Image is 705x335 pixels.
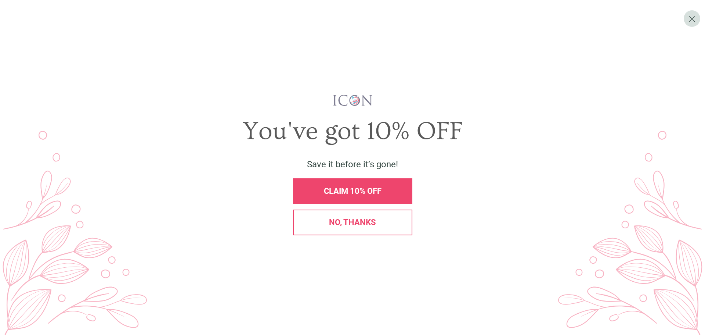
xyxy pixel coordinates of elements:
span: You've got 10% OFF [243,117,463,146]
span: X [688,13,696,24]
span: No, thanks [329,218,376,227]
span: CLAIM 10% OFF [324,186,382,196]
span: Save it before it’s gone! [307,159,398,170]
img: iconwallstickersl_1754656298800.png [332,94,373,107]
